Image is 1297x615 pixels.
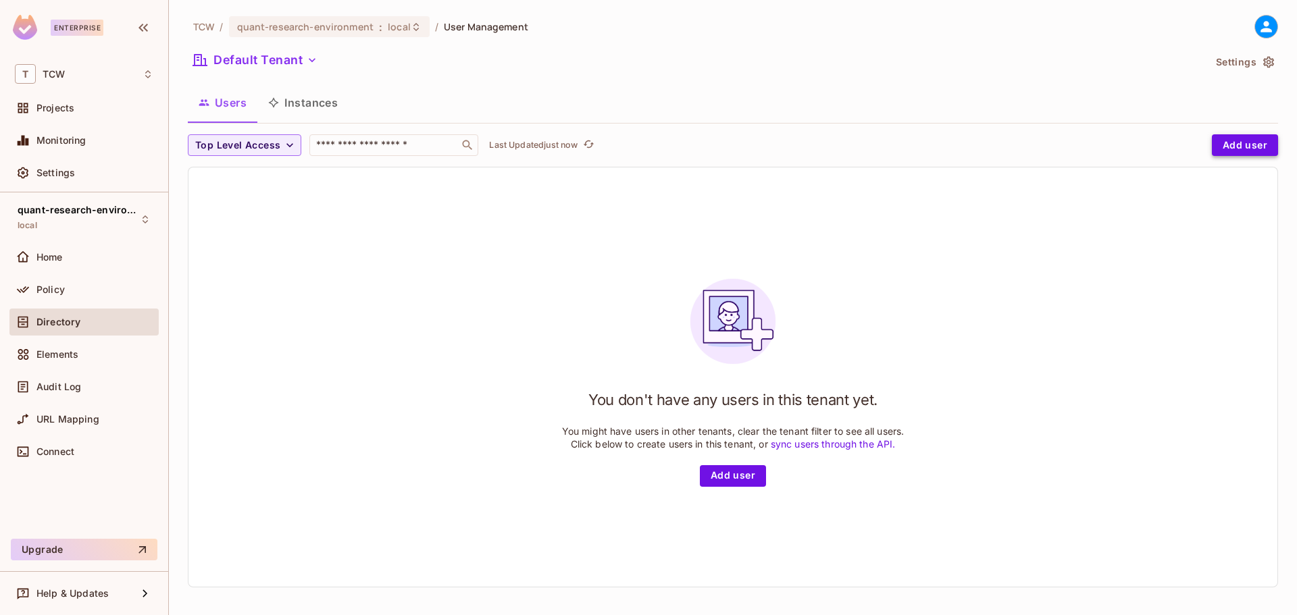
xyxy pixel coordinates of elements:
span: Monitoring [36,135,86,146]
span: Audit Log [36,381,81,392]
span: Top Level Access [195,137,280,154]
span: Elements [36,349,78,360]
span: Home [36,252,63,263]
span: URL Mapping [36,414,99,425]
button: Add user [700,465,766,487]
span: Workspace: TCW [43,69,65,80]
span: quant-research-environment [18,205,139,215]
button: Users [188,86,257,119]
button: Default Tenant [188,49,323,71]
span: the active workspace [193,20,214,33]
span: Click to refresh data [578,137,596,153]
li: / [435,20,438,33]
span: T [15,64,36,84]
img: SReyMgAAAABJRU5ErkJggg== [13,15,37,40]
span: Projects [36,103,74,113]
span: Directory [36,317,80,327]
li: / [220,20,223,33]
button: Add user [1212,134,1278,156]
a: sync users through the API. [771,438,896,450]
button: Instances [257,86,349,119]
span: local [18,220,37,231]
span: Connect [36,446,74,457]
p: Last Updated just now [489,140,578,151]
div: Enterprise [51,20,103,36]
button: Settings [1211,51,1278,73]
span: refresh [583,138,594,152]
button: Top Level Access [188,134,301,156]
span: quant-research-environment [237,20,374,33]
p: You might have users in other tenants, clear the tenant filter to see all users. Click below to c... [562,425,905,450]
h1: You don't have any users in this tenant yet. [588,390,878,410]
button: Upgrade [11,539,157,560]
span: local [388,20,411,33]
span: Help & Updates [36,588,109,599]
button: refresh [580,137,596,153]
span: : [378,22,383,32]
span: Policy [36,284,65,295]
span: Settings [36,167,75,178]
span: User Management [444,20,528,33]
